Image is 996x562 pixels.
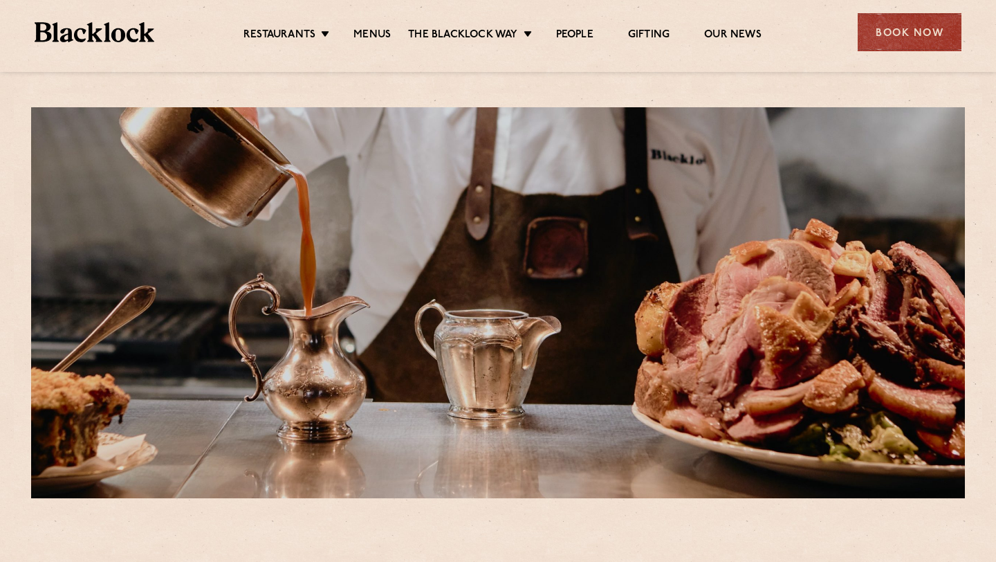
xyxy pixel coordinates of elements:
a: Restaurants [243,28,315,44]
a: People [556,28,593,44]
a: Our News [704,28,762,44]
div: Book Now [858,13,961,51]
img: BL_Textured_Logo-footer-cropped.svg [35,22,154,42]
a: Menus [353,28,391,44]
a: Gifting [628,28,670,44]
a: The Blacklock Way [408,28,517,44]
